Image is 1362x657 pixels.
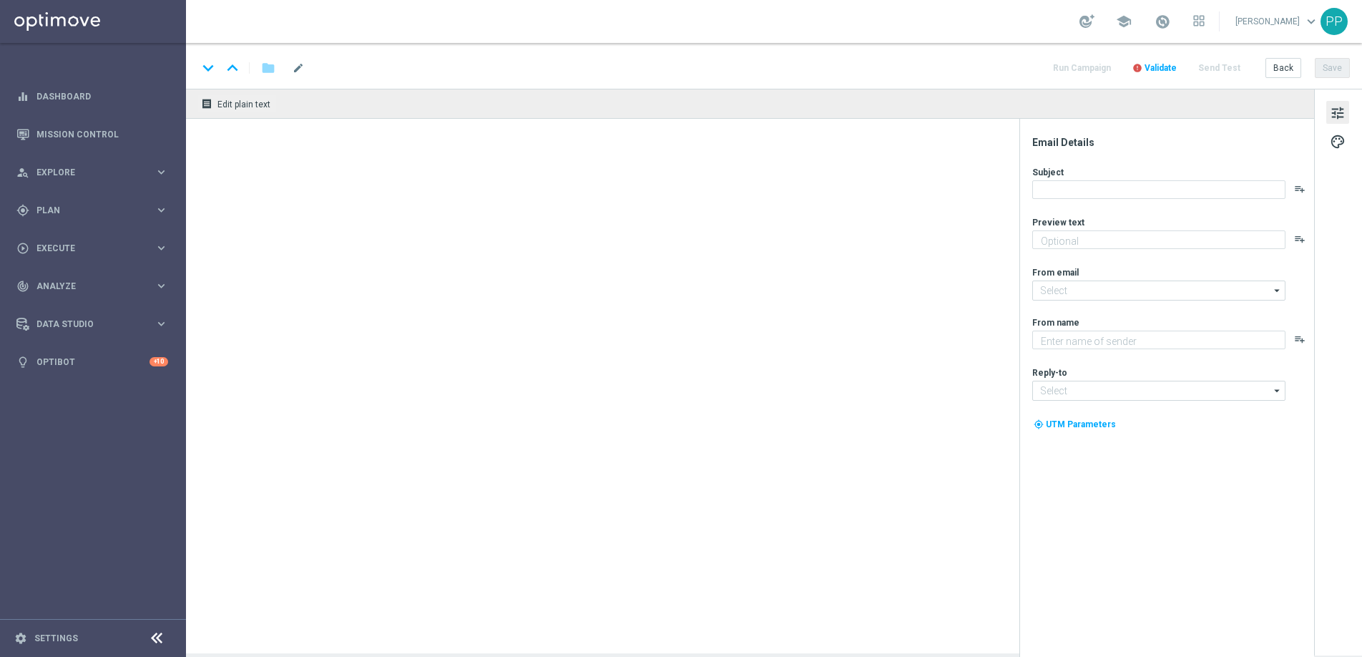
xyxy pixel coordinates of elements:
span: tune [1330,104,1346,122]
i: arrow_drop_down [1270,381,1285,400]
button: playlist_add [1294,334,1305,345]
i: keyboard_arrow_right [155,317,168,331]
i: keyboard_arrow_right [155,165,168,179]
div: PP [1321,8,1348,35]
label: From name [1032,317,1079,328]
button: person_search Explore keyboard_arrow_right [16,167,169,178]
button: lightbulb Optibot +10 [16,356,169,368]
span: keyboard_arrow_down [1303,14,1319,29]
i: settings [14,632,27,645]
span: school [1116,14,1132,29]
button: playlist_add [1294,233,1305,245]
button: receipt Edit plain text [197,94,277,113]
input: Select [1032,381,1285,401]
div: Analyze [16,280,155,293]
i: equalizer [16,90,29,103]
label: From email [1032,267,1079,278]
button: my_location UTM Parameters [1032,417,1117,432]
div: Execute [16,242,155,255]
i: folder [261,59,275,77]
i: person_search [16,166,29,179]
a: Optibot [36,343,150,381]
i: receipt [201,98,212,109]
i: keyboard_arrow_up [222,57,243,79]
button: gps_fixed Plan keyboard_arrow_right [16,205,169,216]
div: Dashboard [16,77,168,115]
i: gps_fixed [16,204,29,217]
label: Subject [1032,167,1064,178]
span: Execute [36,244,155,253]
button: error Validate [1130,59,1179,78]
button: folder [260,57,277,79]
a: [PERSON_NAME]keyboard_arrow_down [1234,11,1321,32]
label: Preview text [1032,217,1084,228]
i: track_changes [16,280,29,293]
button: equalizer Dashboard [16,91,169,102]
button: Save [1315,58,1350,78]
span: Validate [1145,63,1177,73]
a: Dashboard [36,77,168,115]
i: keyboard_arrow_right [155,279,168,293]
label: Reply-to [1032,367,1067,379]
i: keyboard_arrow_down [197,57,219,79]
div: Email Details [1032,136,1313,149]
button: Data Studio keyboard_arrow_right [16,318,169,330]
button: playlist_add [1294,183,1305,195]
i: lightbulb [16,356,29,369]
span: Edit plain text [217,99,270,109]
button: track_changes Analyze keyboard_arrow_right [16,281,169,292]
div: +10 [150,357,168,366]
span: UTM Parameters [1046,419,1116,429]
i: error [1132,63,1142,73]
div: Plan [16,204,155,217]
button: Back [1265,58,1301,78]
input: Select [1032,281,1285,301]
span: Plan [36,206,155,215]
a: Settings [34,634,78,643]
span: mode_edit [292,62,305,74]
i: my_location [1034,419,1044,429]
div: Mission Control [16,115,168,153]
span: palette [1330,132,1346,151]
i: keyboard_arrow_right [155,203,168,217]
span: Data Studio [36,320,155,328]
i: arrow_drop_down [1270,281,1285,300]
i: play_circle_outline [16,242,29,255]
span: Analyze [36,282,155,291]
span: Explore [36,168,155,177]
div: Explore [16,166,155,179]
div: Data Studio [16,318,155,331]
i: keyboard_arrow_right [155,241,168,255]
a: Mission Control [36,115,168,153]
div: Optibot [16,343,168,381]
button: Mission Control [16,129,169,140]
button: palette [1326,130,1349,152]
button: tune [1326,101,1349,124]
button: play_circle_outline Execute keyboard_arrow_right [16,243,169,254]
